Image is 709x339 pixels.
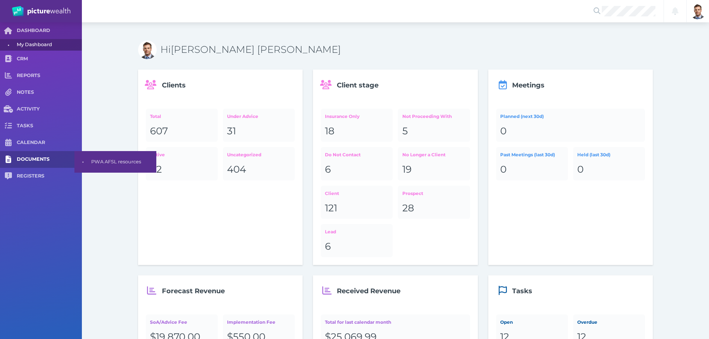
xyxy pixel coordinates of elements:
div: 121 [325,202,389,215]
span: My Dashboard [17,39,79,51]
span: Prospect [402,191,423,196]
span: Held (last 30d) [577,152,610,157]
div: 31 [227,125,291,138]
span: Meetings [512,81,544,89]
span: Planned (next 30d) [500,113,544,119]
span: Implementation Fee [227,319,275,325]
div: 6 [325,240,389,253]
span: Lead [325,229,336,234]
span: NOTES [17,89,82,96]
span: Clients [162,81,186,89]
div: 6 [325,163,389,176]
div: 607 [150,125,214,138]
span: Client [325,191,339,196]
a: Held (last 30d)0 [573,147,645,180]
span: Uncategorized [227,152,261,157]
span: Total [150,113,161,119]
span: TASKS [17,123,82,129]
span: Tasks [512,287,532,295]
div: 0 [500,125,641,138]
span: Do Not Contact [325,152,361,157]
img: Bradley David Bond [138,41,157,59]
span: Active [150,152,165,157]
div: 19 [402,163,466,176]
span: No Longer a Client [402,152,445,157]
span: ACTIVITY [17,106,82,112]
img: Brad Bond [690,3,706,19]
span: Past Meetings (last 30d) [500,152,555,157]
span: Under Advice [227,113,258,119]
span: • [74,157,91,166]
span: SoA/Advice Fee [150,319,187,325]
span: Total for last calendar month [325,319,391,325]
a: •PWA AFSL resources [74,156,156,168]
div: 42 [150,163,214,176]
span: Open [500,319,513,325]
div: 5 [402,125,466,138]
div: 18 [325,125,389,138]
span: Overdue [577,319,597,325]
span: PWA AFSL resources [91,156,154,168]
span: REPORTS [17,73,82,79]
img: PW [12,6,70,16]
div: 0 [577,163,641,176]
span: DOCUMENTS [17,156,82,163]
span: Not Proceeding With [402,113,452,119]
span: Insurance Only [325,113,360,119]
h3: Hi [PERSON_NAME] [PERSON_NAME] [160,44,653,56]
a: Past Meetings (last 30d)0 [496,147,568,180]
span: DASHBOARD [17,28,82,34]
span: REGISTERS [17,173,82,179]
span: Client stage [337,81,379,89]
span: CRM [17,56,82,62]
div: 0 [500,163,564,176]
span: Forecast Revenue [162,287,225,295]
span: Received Revenue [337,287,400,295]
span: CALENDAR [17,140,82,146]
a: Active42 [146,147,218,180]
a: Total607 [146,109,218,142]
a: Planned (next 30d)0 [496,109,645,142]
div: 404 [227,163,291,176]
a: Under Advice31 [223,109,295,142]
div: 28 [402,202,466,215]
